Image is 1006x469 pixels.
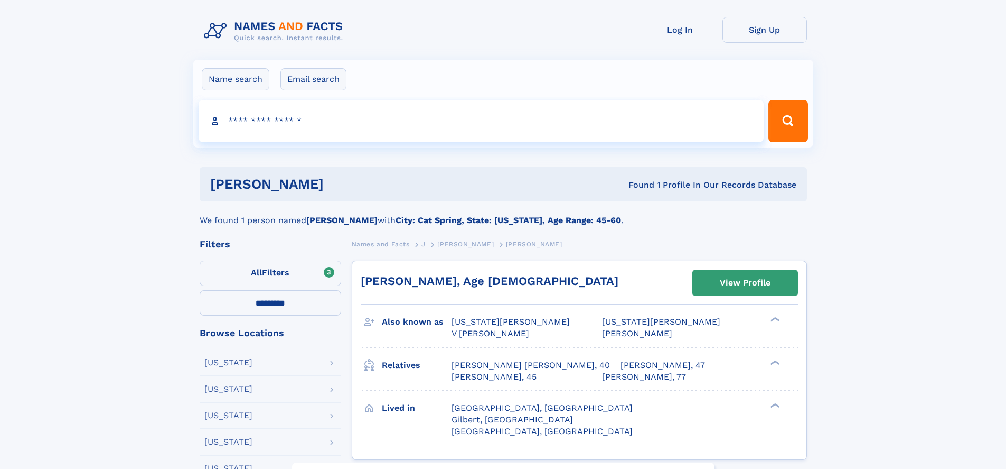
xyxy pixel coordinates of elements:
a: [PERSON_NAME] [437,237,494,251]
a: Names and Facts [352,237,410,251]
span: V [PERSON_NAME] [452,328,529,338]
div: ❯ [768,359,781,366]
a: Log In [638,17,722,43]
span: [GEOGRAPHIC_DATA], [GEOGRAPHIC_DATA] [452,403,633,413]
span: [US_STATE][PERSON_NAME] [452,317,570,327]
h3: Lived in [382,399,452,417]
div: ❯ [768,316,781,323]
div: View Profile [720,271,770,295]
span: Gilbert, [GEOGRAPHIC_DATA] [452,415,573,425]
h3: Relatives [382,356,452,374]
div: [US_STATE] [204,438,252,446]
label: Name search [202,68,269,90]
button: Search Button [768,100,807,142]
a: [PERSON_NAME] [PERSON_NAME], 40 [452,360,610,371]
div: ❯ [768,402,781,409]
label: Email search [280,68,346,90]
span: [PERSON_NAME] [437,241,494,248]
span: [PERSON_NAME] [506,241,562,248]
span: [US_STATE][PERSON_NAME] [602,317,720,327]
a: [PERSON_NAME], 45 [452,371,537,383]
b: [PERSON_NAME] [306,215,378,225]
div: [US_STATE] [204,358,252,367]
div: We found 1 person named with . [200,201,807,227]
a: [PERSON_NAME], 47 [620,360,705,371]
div: [US_STATE] [204,385,252,393]
a: J [421,237,426,251]
span: J [421,241,426,248]
input: search input [199,100,764,142]
div: [US_STATE] [204,411,252,420]
a: Sign Up [722,17,807,43]
div: Browse Locations [200,328,341,338]
span: [PERSON_NAME] [602,328,672,338]
div: Filters [200,240,341,249]
label: Filters [200,261,341,286]
h1: [PERSON_NAME] [210,178,476,191]
div: Found 1 Profile In Our Records Database [476,179,796,191]
a: View Profile [693,270,797,296]
b: City: Cat Spring, State: [US_STATE], Age Range: 45-60 [396,215,621,225]
a: [PERSON_NAME], 77 [602,371,686,383]
img: Logo Names and Facts [200,17,352,45]
h3: Also known as [382,313,452,331]
span: [GEOGRAPHIC_DATA], [GEOGRAPHIC_DATA] [452,426,633,436]
a: [PERSON_NAME], Age [DEMOGRAPHIC_DATA] [361,274,618,288]
span: All [251,268,262,278]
